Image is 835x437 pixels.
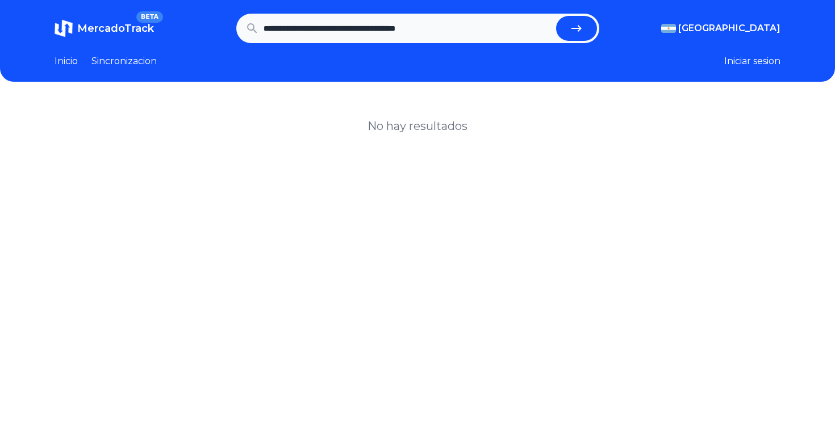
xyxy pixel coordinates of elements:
img: Argentina [661,24,676,33]
a: MercadoTrackBETA [55,19,154,37]
h1: No hay resultados [368,118,467,134]
a: Inicio [55,54,78,68]
a: Sincronizacion [91,54,157,68]
img: MercadoTrack [55,19,73,37]
span: [GEOGRAPHIC_DATA] [678,22,780,35]
span: BETA [136,11,163,23]
span: MercadoTrack [77,22,154,35]
button: Iniciar sesion [724,54,780,68]
button: [GEOGRAPHIC_DATA] [661,22,780,35]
